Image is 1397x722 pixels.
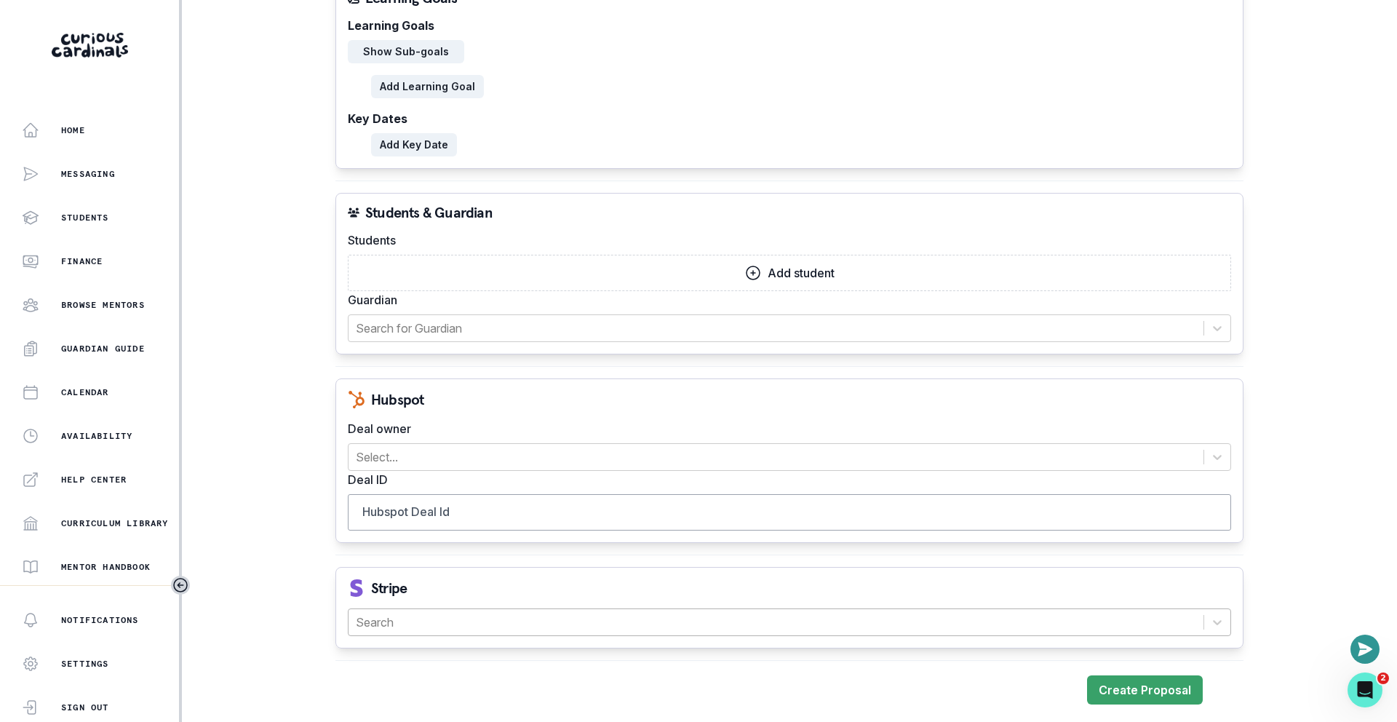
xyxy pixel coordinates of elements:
[61,561,151,573] p: Mentor Handbook
[61,430,132,442] p: Availability
[61,658,109,670] p: Settings
[348,255,1231,291] button: Add student
[348,420,1222,437] label: Deal owner
[61,474,127,485] p: Help Center
[61,255,103,267] p: Finance
[61,168,115,180] p: Messaging
[371,392,423,407] p: Hubspot
[768,266,835,280] p: Add student
[61,124,85,136] p: Home
[1350,635,1380,664] button: Open or close messaging widget
[348,471,1222,488] label: Deal ID
[61,614,139,626] p: Notifications
[61,343,145,354] p: Guardian Guide
[348,110,1222,127] label: Key Dates
[348,291,1222,309] label: Guardian
[1087,675,1203,705] button: Create Proposal
[1377,673,1389,684] span: 2
[61,386,109,398] p: Calendar
[365,205,493,220] p: Students & Guardian
[348,17,1222,34] label: Learning Goals
[348,231,1222,249] label: Students
[371,133,457,156] button: Add Key Date
[171,576,190,595] button: Toggle sidebar
[61,517,169,529] p: Curriculum Library
[348,40,464,63] button: Show Sub-goals
[52,33,128,57] img: Curious Cardinals Logo
[1348,673,1382,707] iframe: Intercom live chat
[61,299,145,311] p: Browse Mentors
[371,75,484,98] button: Add Learning Goal
[371,581,407,595] p: Stripe
[61,212,109,223] p: Students
[61,702,109,713] p: Sign Out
